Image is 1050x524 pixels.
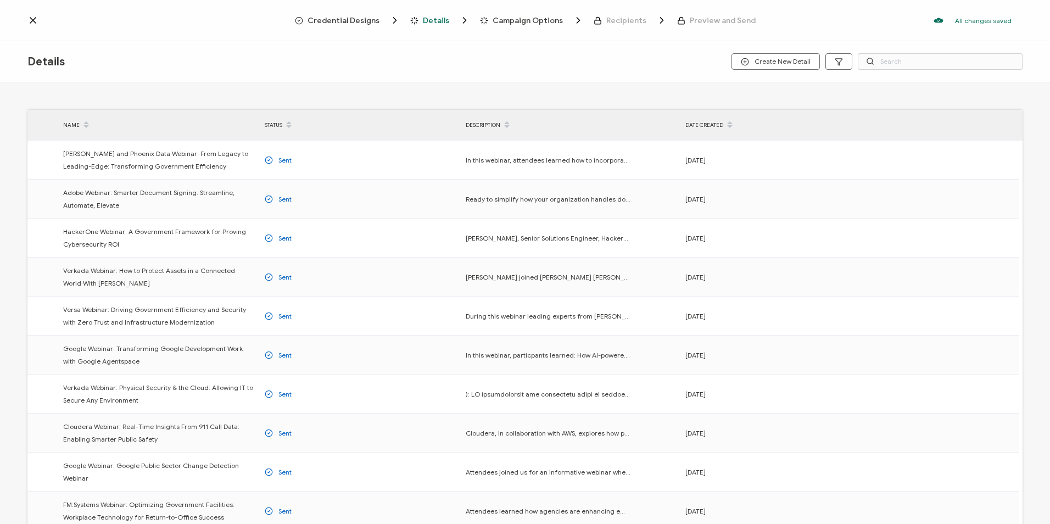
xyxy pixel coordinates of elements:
[278,310,292,322] span: Sent
[63,186,254,211] span: Adobe Webinar: Smarter Document Signing: Streamline, Automate, Elevate
[680,427,881,439] div: [DATE]
[680,116,881,135] div: DATE CREATED
[58,116,259,135] div: NAME
[423,16,449,25] span: Details
[278,349,292,361] span: Sent
[606,16,646,25] span: Recipients
[63,420,254,445] span: Cloudera Webinar: Real-Time Insights From 911 Call Data: Enabling Smarter Public Safety
[731,53,820,70] button: Create New Detail
[278,505,292,517] span: Sent
[63,498,254,523] span: FM:Systems Webinar: Optimizing Government Facilities: Workplace Technology for Return-to-Office S...
[63,459,254,484] span: Google Webinar: Google Public Sector Change Detection Webinar
[278,193,292,205] span: Sent
[27,55,65,69] span: Details
[690,16,756,25] span: Preview and Send
[594,15,667,26] span: Recipients
[466,154,630,166] span: In this webinar, attendees learned how to incorporate paper to cloud solutions by eliminating pap...
[466,271,630,283] span: [PERSON_NAME] joined [PERSON_NAME] [PERSON_NAME], Enterprise Solutions Engineer at [GEOGRAPHIC_DA...
[858,53,1023,70] input: Search
[480,15,584,26] span: Campaign Options
[278,154,292,166] span: Sent
[278,427,292,439] span: Sent
[677,16,756,25] span: Preview and Send
[63,381,254,406] span: Verkada Webinar: Physical Security & the Cloud: Allowing IT to Secure Any Environment
[460,116,680,135] div: DESCRIPTION
[466,427,630,439] span: Cloudera, in collaboration with AWS, explores how public safety agencies can harness the power of...
[955,16,1012,25] p: All changes saved
[466,232,630,244] span: [PERSON_NAME], Senior Solutions Engineer, HackerOne. [PERSON_NAME] is a senior solutions engineer...
[295,15,400,26] span: Credential Designs
[466,505,630,517] span: Attendees learned how agencies are enhancing employee engagement and satisfaction through a compr...
[680,349,881,361] div: [DATE]
[680,466,881,478] div: [DATE]
[63,264,254,289] span: Verkada Webinar: How to Protect Assets in a Connected World With [PERSON_NAME]
[278,388,292,400] span: Sent
[680,154,881,166] div: [DATE]
[63,225,254,250] span: HackerOne Webinar: A Government Framework for Proving Cybersecurity ROI
[63,303,254,328] span: Versa Webinar: Driving Government Efficiency and Security with Zero Trust and Infrastructure Mode...
[410,15,470,26] span: Details
[680,388,881,400] div: [DATE]
[680,193,881,205] div: [DATE]
[680,310,881,322] div: [DATE]
[63,147,254,172] span: [PERSON_NAME] and Phoenix Data Webinar: From Legacy to Leading-Edge: Transforming Government Effi...
[278,271,292,283] span: Sent
[259,116,460,135] div: STATUS
[295,15,756,26] div: Breadcrumb
[278,232,292,244] span: Sent
[466,349,630,361] span: In this webinar, particpants learned: How AI-powered agents within Agentspace can automate routin...
[466,466,630,478] span: Attendees joined us for an informative webinar where we explored more on how Satellite-based Chan...
[680,271,881,283] div: [DATE]
[995,471,1050,524] iframe: Chat Widget
[63,342,254,367] span: Google Webinar: Transforming Google Development Work with Google Agentspace
[466,310,630,322] span: During this webinar leading experts from [PERSON_NAME] and [PERSON_NAME] explored how defense and...
[466,193,630,205] span: Ready to simplify how your organization handles document signing? Join us for an in-depth look at...
[680,505,881,517] div: [DATE]
[308,16,379,25] span: Credential Designs
[466,388,630,400] span: ): LO ipsumdolorsit ame consectetu adipi el seddoe tempo incid ut laboreetdolo magn aliquae adm v...
[741,58,811,66] span: Create New Detail
[680,232,881,244] div: [DATE]
[493,16,563,25] span: Campaign Options
[278,466,292,478] span: Sent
